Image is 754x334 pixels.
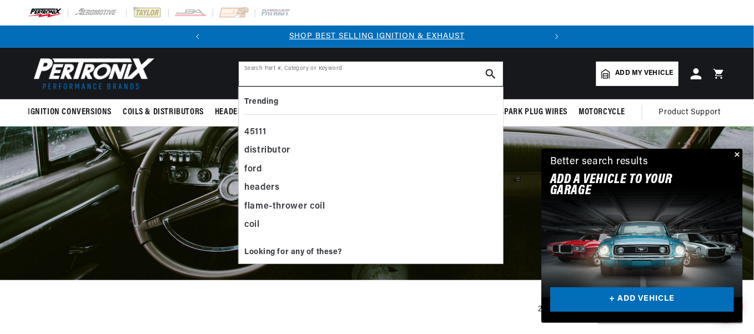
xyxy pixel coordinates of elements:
[187,26,209,48] button: Translation missing: en.sections.announcements.previous_announcement
[244,248,342,256] b: Looking for any of these?
[550,287,734,312] a: + ADD VEHICLE
[244,123,497,142] div: 45111
[123,107,204,118] span: Coils & Distributors
[550,174,706,197] h2: Add A VEHICLE to your garage
[659,107,721,119] span: Product Support
[215,107,345,118] span: Headers, Exhausts & Components
[730,149,743,162] button: Close
[209,31,546,43] div: 1 of 2
[538,305,581,313] span: 2362 results
[573,99,631,125] summary: Motorcycle
[28,54,155,93] img: Pertronix
[244,141,497,160] div: distributor
[239,62,503,86] input: Search Part #, Category or Keyword
[244,160,497,179] div: ford
[244,216,497,235] div: coil
[209,31,546,43] div: Announcement
[596,62,678,86] a: Add my vehicle
[28,99,117,125] summary: Ignition Conversions
[244,179,497,198] div: headers
[500,107,568,118] span: Spark Plug Wires
[579,107,625,118] span: Motorcycle
[546,26,568,48] button: Translation missing: en.sections.announcements.next_announcement
[495,99,574,125] summary: Spark Plug Wires
[244,98,278,106] b: Trending
[244,198,497,216] div: flame-thrower coil
[117,99,209,125] summary: Coils & Distributors
[550,154,649,170] div: Better search results
[616,68,673,79] span: Add my vehicle
[209,99,350,125] summary: Headers, Exhausts & Components
[289,32,465,41] a: SHOP BEST SELLING IGNITION & EXHAUST
[659,99,726,126] summary: Product Support
[28,107,112,118] span: Ignition Conversions
[479,62,503,86] button: search button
